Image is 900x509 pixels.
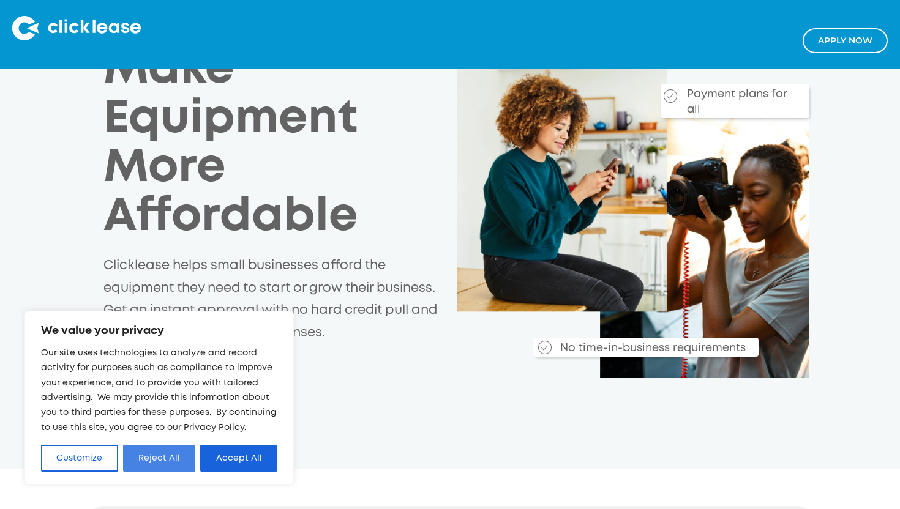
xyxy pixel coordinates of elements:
button: Reject All [123,445,196,472]
button: Accept All [200,445,277,472]
div: Payment plans for all [682,80,800,118]
p: Clicklease helps small businesses afford the equipment they need to start or grow their business.... [103,255,448,344]
img: Clicklease logo [12,16,141,40]
a: Apply NOw [803,28,888,53]
p: We value your privacy [41,324,277,338]
button: Customize [41,445,118,472]
div: No time-in-business requirements [490,329,759,357]
img: Checkmark_callout [664,89,677,103]
span: Our site uses technologies to analyze and record activity for purposes such as compliance to impr... [41,349,276,431]
div: We value your privacy [24,311,294,485]
img: Checkmark_callout [538,341,552,354]
img: Clicklease_customers [457,32,809,379]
